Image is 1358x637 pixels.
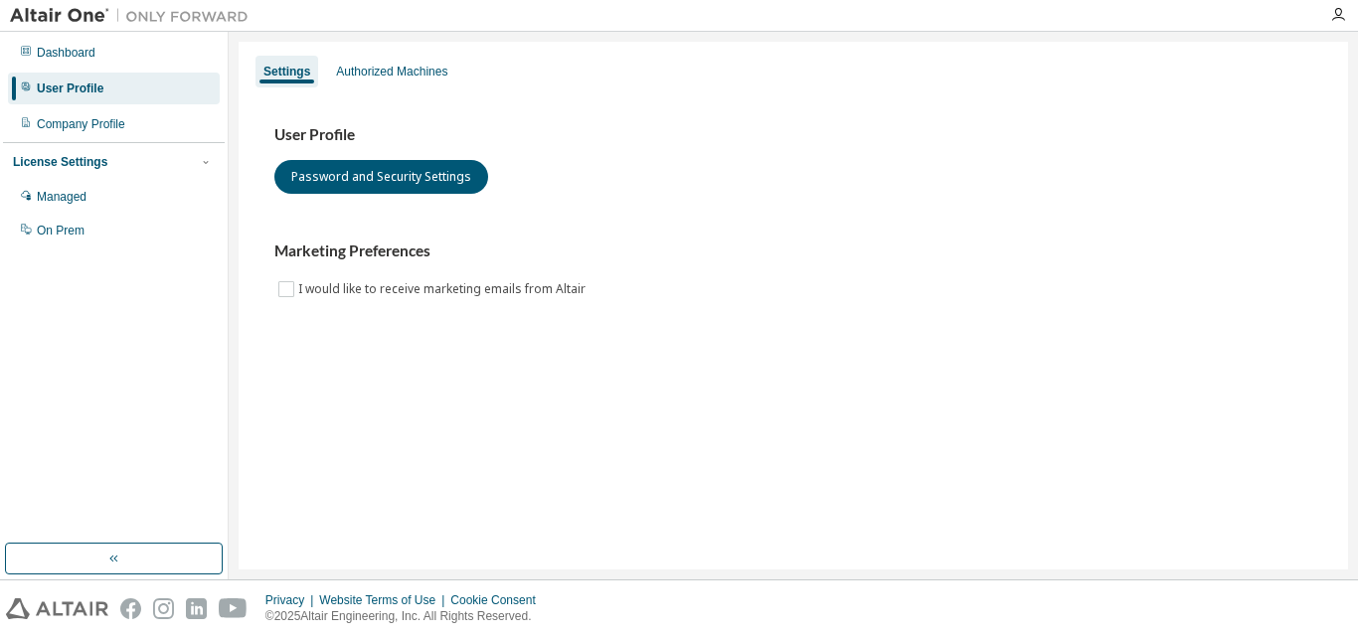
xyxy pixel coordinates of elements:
img: instagram.svg [153,598,174,619]
p: © 2025 Altair Engineering, Inc. All Rights Reserved. [265,608,548,625]
img: linkedin.svg [186,598,207,619]
button: Password and Security Settings [274,160,488,194]
div: Company Profile [37,116,125,132]
div: Managed [37,189,86,205]
img: Altair One [10,6,258,26]
label: I would like to receive marketing emails from Altair [298,277,590,301]
img: facebook.svg [120,598,141,619]
h3: User Profile [274,125,1312,145]
div: Authorized Machines [336,64,447,80]
div: User Profile [37,80,103,96]
img: altair_logo.svg [6,598,108,619]
div: On Prem [37,223,85,239]
div: Dashboard [37,45,95,61]
div: Cookie Consent [450,592,547,608]
div: Privacy [265,592,319,608]
div: License Settings [13,154,107,170]
div: Website Terms of Use [319,592,450,608]
div: Settings [263,64,310,80]
img: youtube.svg [219,598,248,619]
h3: Marketing Preferences [274,241,1312,261]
